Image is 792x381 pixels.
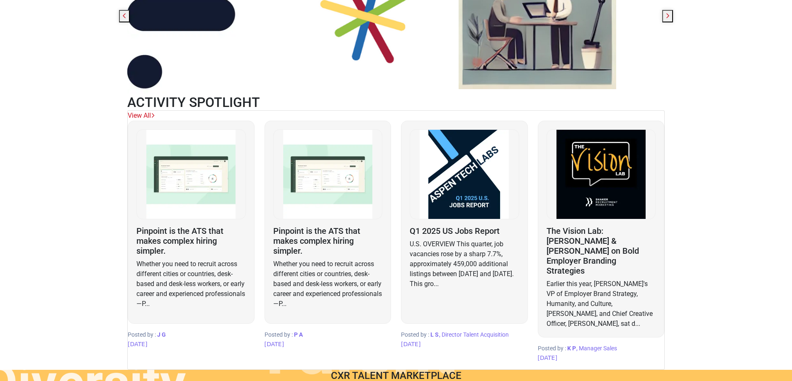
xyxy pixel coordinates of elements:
span: A [299,331,303,338]
h3: The Vision Lab: [PERSON_NAME] & [PERSON_NAME] on Bold Employer Branding Strategies [547,226,656,276]
span: P [572,345,576,352]
a: View All [128,112,155,119]
img: Logo of Pinpoint ATS, click to view details [274,130,382,219]
p: Earlier this year, [PERSON_NAME]'s VP of Employer Brand Strategy, Humanity, and Culture, [PERSON_... [547,279,656,329]
span: [DATE] [538,354,557,361]
span: S [435,331,439,338]
span: , Manager Sales [576,345,617,352]
img: Logo of Aspen Technology Labs, Inc., click to view details [410,130,519,219]
h3: Pinpoint is the ATS that makes complex hiring simpler. [136,226,246,256]
span: [DATE] [128,341,147,347]
p: Posted by : [265,330,391,339]
p: Whether you need to recruit across different cities or countries, desk-based and desk-less worker... [136,259,246,309]
span: G [162,331,166,338]
span: , Director Talent Acquisition [439,331,509,338]
h2: ACTIVITY SPOTLIGHT [127,95,665,110]
span: [DATE] [401,341,420,347]
p: Posted by : [401,330,528,339]
p: Posted by : [128,330,255,339]
h3: Pinpoint is the ATS that makes complex hiring simpler. [273,226,383,256]
span: [DATE] [265,341,284,347]
span: L [430,331,434,338]
img: Logo of Pinpoint ATS, click to view details [137,130,245,219]
span: J [157,331,160,338]
span: P [294,331,298,338]
p: Posted by : [538,344,665,353]
img: Logo of Shaker Recruitment Marketing, click to view details [547,130,656,219]
p: U.S. OVERVIEW This quarter, job vacancies rose by a sharp 7.7%, approximately 459,000 additional ... [410,239,519,289]
p: Whether you need to recruit across different cities or countries, desk-based and desk-less worker... [273,259,383,309]
span: K [567,345,571,352]
h3: Q1 2025 US Jobs Report [410,226,519,236]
